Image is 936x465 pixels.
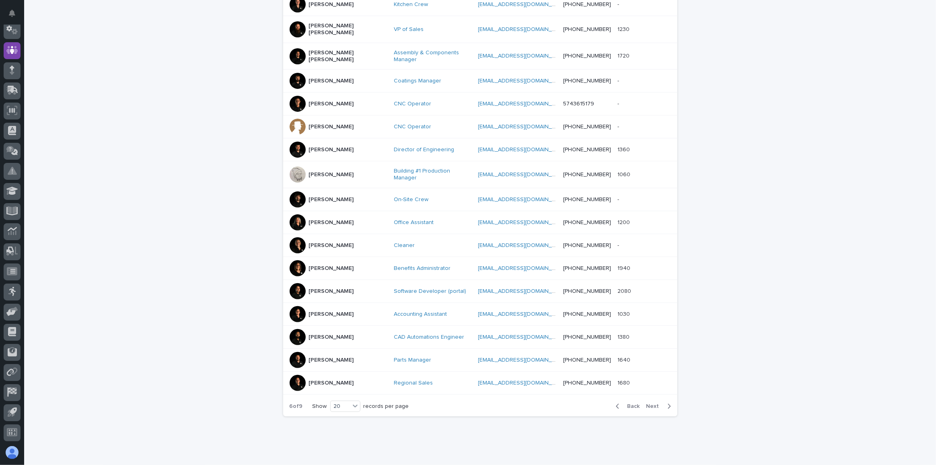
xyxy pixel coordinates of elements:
[394,357,431,364] a: Parts Manager
[617,99,621,107] p: -
[309,380,354,387] p: [PERSON_NAME]
[394,334,464,341] a: CAD Automations Engineer
[394,219,434,226] a: Office Assistant
[283,211,677,234] tr: [PERSON_NAME]Office Assistant [EMAIL_ADDRESS][DOMAIN_NAME] [PHONE_NUMBER]12001200
[394,101,431,107] a: CNC Operator
[394,196,428,203] a: On-Site Crew
[283,325,677,348] tr: [PERSON_NAME]CAD Automations Engineer [EMAIL_ADDRESS][DOMAIN_NAME] [PHONE_NUMBER]13801380
[478,124,569,130] a: [EMAIL_ADDRESS][DOMAIN_NAME]
[283,70,677,93] tr: [PERSON_NAME]Coatings Manager [EMAIL_ADDRESS][DOMAIN_NAME] [PHONE_NUMBER]--
[563,243,611,248] a: [PHONE_NUMBER]
[643,403,677,410] button: Next
[617,378,632,387] p: 1680
[478,101,569,107] a: [EMAIL_ADDRESS][DOMAIN_NAME]
[563,2,611,7] a: [PHONE_NUMBER]
[478,380,569,386] a: [EMAIL_ADDRESS][DOMAIN_NAME]
[394,146,454,153] a: Director of Engineering
[563,172,611,177] a: [PHONE_NUMBER]
[563,147,611,152] a: [PHONE_NUMBER]
[394,168,472,181] a: Building #1 Production Manager
[309,334,354,341] p: [PERSON_NAME]
[478,357,569,363] a: [EMAIL_ADDRESS][DOMAIN_NAME]
[283,234,677,257] tr: [PERSON_NAME]Cleaner [EMAIL_ADDRESS][DOMAIN_NAME] [PHONE_NUMBER]--
[283,188,677,211] tr: [PERSON_NAME]On-Site Crew [EMAIL_ADDRESS][DOMAIN_NAME] [PHONE_NUMBER]--
[478,53,569,59] a: [EMAIL_ADDRESS][DOMAIN_NAME]
[563,288,611,294] a: [PHONE_NUMBER]
[617,286,633,295] p: 2080
[309,49,387,63] p: [PERSON_NAME] [PERSON_NAME]
[309,101,354,107] p: [PERSON_NAME]
[309,219,354,226] p: [PERSON_NAME]
[309,1,354,8] p: [PERSON_NAME]
[563,357,611,363] a: [PHONE_NUMBER]
[394,265,451,272] a: Benefits Administrator
[617,195,621,203] p: -
[309,196,354,203] p: [PERSON_NAME]
[563,124,611,130] a: [PHONE_NUMBER]
[617,241,621,249] p: -
[617,218,632,226] p: 1200
[478,311,569,317] a: [EMAIL_ADDRESS][DOMAIN_NAME]
[563,311,611,317] a: [PHONE_NUMBER]
[283,16,677,43] tr: [PERSON_NAME] [PERSON_NAME]VP of Sales [EMAIL_ADDRESS][DOMAIN_NAME] [PHONE_NUMBER]12301230
[617,145,632,153] p: 1360
[478,197,569,202] a: [EMAIL_ADDRESS][DOMAIN_NAME]
[394,311,447,318] a: Accounting Assistant
[283,43,677,70] tr: [PERSON_NAME] [PERSON_NAME]Assembly & Components Manager [EMAIL_ADDRESS][DOMAIN_NAME] [PHONE_NUMB...
[309,23,387,36] p: [PERSON_NAME] [PERSON_NAME]
[309,311,354,318] p: [PERSON_NAME]
[563,220,611,225] a: [PHONE_NUMBER]
[478,288,569,294] a: [EMAIL_ADDRESS][DOMAIN_NAME]
[283,348,677,371] tr: [PERSON_NAME]Parts Manager [EMAIL_ADDRESS][DOMAIN_NAME] [PHONE_NUMBER]16401640
[283,302,677,325] tr: [PERSON_NAME]Accounting Assistant [EMAIL_ADDRESS][DOMAIN_NAME] [PHONE_NUMBER]10301030
[309,171,354,178] p: [PERSON_NAME]
[309,265,354,272] p: [PERSON_NAME]
[309,288,354,295] p: [PERSON_NAME]
[394,1,428,8] a: Kitchen Crew
[617,170,632,178] p: 1060
[283,138,677,161] tr: [PERSON_NAME]Director of Engineering [EMAIL_ADDRESS][DOMAIN_NAME] [PHONE_NUMBER]13601360
[10,10,21,23] div: Notifications
[283,280,677,302] tr: [PERSON_NAME]Software Developer (portal) [EMAIL_ADDRESS][DOMAIN_NAME] [PHONE_NUMBER]20802080
[394,380,433,387] a: Regional Sales
[617,76,621,84] p: -
[617,25,631,33] p: 1230
[623,403,640,409] span: Back
[478,2,569,7] a: [EMAIL_ADDRESS][DOMAIN_NAME]
[309,146,354,153] p: [PERSON_NAME]
[283,397,309,416] p: 6 of 9
[563,78,611,84] a: [PHONE_NUMBER]
[364,403,409,410] p: records per page
[394,49,472,63] a: Assembly & Components Manager
[617,122,621,130] p: -
[313,403,327,410] p: Show
[283,257,677,280] tr: [PERSON_NAME]Benefits Administrator [EMAIL_ADDRESS][DOMAIN_NAME] [PHONE_NUMBER]19401940
[478,78,569,84] a: [EMAIL_ADDRESS][DOMAIN_NAME]
[309,242,354,249] p: [PERSON_NAME]
[309,78,354,84] p: [PERSON_NAME]
[478,220,569,225] a: [EMAIL_ADDRESS][DOMAIN_NAME]
[563,27,611,32] a: [PHONE_NUMBER]
[478,334,569,340] a: [EMAIL_ADDRESS][DOMAIN_NAME]
[394,288,466,295] a: Software Developer (portal)
[283,115,677,138] tr: [PERSON_NAME]CNC Operator [EMAIL_ADDRESS][DOMAIN_NAME] [PHONE_NUMBER]--
[563,197,611,202] a: [PHONE_NUMBER]
[283,371,677,394] tr: [PERSON_NAME]Regional Sales [EMAIL_ADDRESS][DOMAIN_NAME] [PHONE_NUMBER]16801680
[563,334,611,340] a: [PHONE_NUMBER]
[394,78,441,84] a: Coatings Manager
[478,172,569,177] a: [EMAIL_ADDRESS][DOMAIN_NAME]
[609,403,643,410] button: Back
[4,444,21,461] button: users-avatar
[394,242,415,249] a: Cleaner
[394,123,431,130] a: CNC Operator
[478,27,569,32] a: [EMAIL_ADDRESS][DOMAIN_NAME]
[563,265,611,271] a: [PHONE_NUMBER]
[309,357,354,364] p: [PERSON_NAME]
[617,263,632,272] p: 1940
[617,332,631,341] p: 1380
[617,309,632,318] p: 1030
[478,147,569,152] a: [EMAIL_ADDRESS][DOMAIN_NAME]
[563,101,594,107] a: 5743615179
[646,403,664,409] span: Next
[563,380,611,386] a: [PHONE_NUMBER]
